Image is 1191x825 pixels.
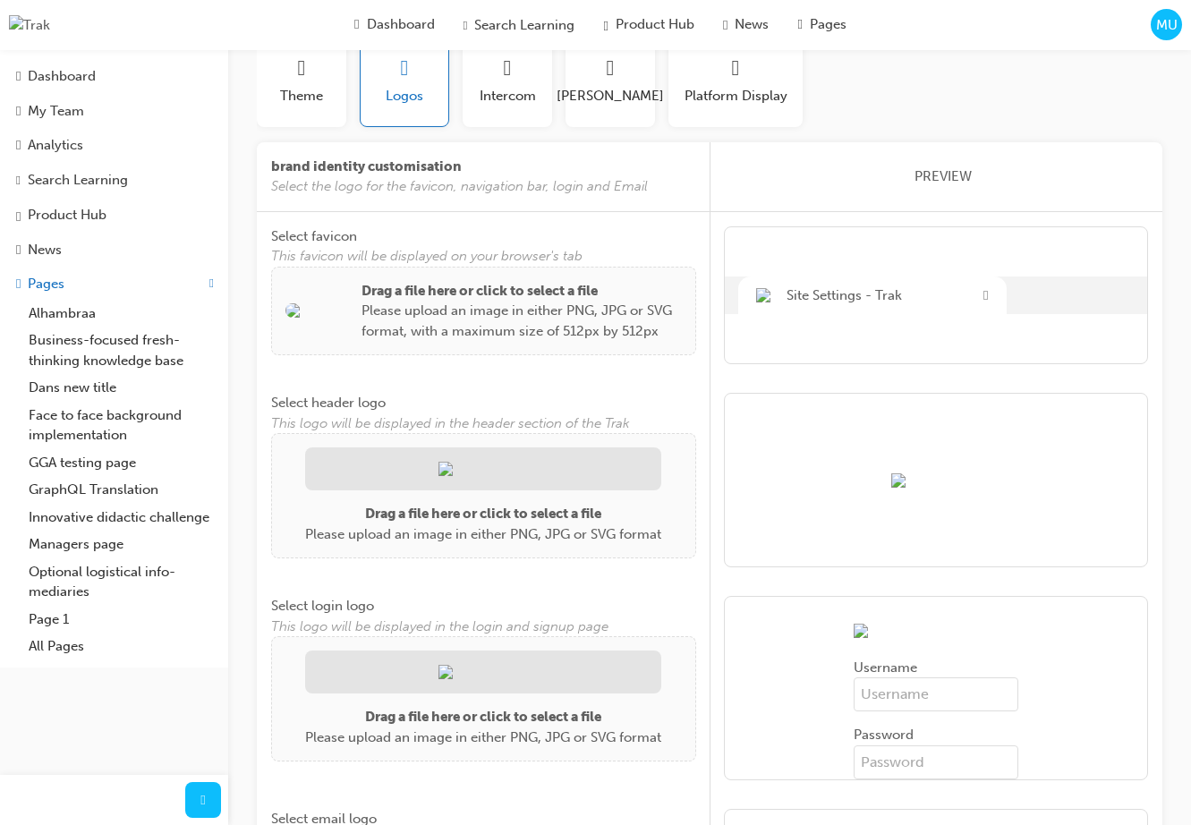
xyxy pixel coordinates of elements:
[915,166,972,187] span: PREVIEW
[797,14,802,35] span: pages-icon
[340,7,448,42] a: guage-iconDashboard
[401,58,409,79] span: sitesettings_logos-icon
[7,200,221,231] a: Product Hub
[21,504,221,532] a: Innovative didactic challenge
[7,165,221,197] a: Search Learning
[7,268,221,300] button: Pages
[474,15,574,36] span: Search Learning
[21,476,221,504] a: GraphQL Translation
[854,624,868,638] img: f6df3267-f6d8-464f-b4c2-fd59718565ee.png
[7,57,221,268] button: DashboardMy TeamAnalyticsSearch LearningProduct HubNews
[271,157,682,177] span: brand identity customisation
[685,86,787,106] span: Platform Display
[7,130,221,161] a: Analytics
[28,170,128,191] div: Search Learning
[21,402,221,449] a: Face to face background implementation
[280,86,323,106] span: Theme
[209,274,214,294] span: up-icon
[1151,9,1182,40] button: MU
[16,137,21,153] span: chart-icon
[298,58,306,79] span: sitesettings_theme-icon
[1156,15,1178,36] span: MU
[200,790,205,811] span: prev-icon
[566,38,655,127] button: [PERSON_NAME]
[464,14,468,36] span: search-icon
[603,14,608,35] span: car-icon
[21,449,221,477] a: GGA testing page
[438,665,528,679] img: f6df3267-f6d8-464f-b4c2-fd59718565ee.png
[709,7,783,42] a: news-iconNews
[732,58,740,79] span: laptop-icon
[16,207,21,223] span: car-icon
[16,172,21,188] span: search-icon
[362,301,682,341] p: Please upload an image in either PNG, JPG or SVG format, with a maximum size of 512px by 512px
[271,267,696,356] div: Drag a file here or click to select a filePlease upload an image in either PNG, JPG or SVG format...
[607,58,615,79] span: sitesettings_saml-icon
[783,7,860,42] a: pages-iconPages
[362,281,682,302] p: Drag a file here or click to select a file
[854,725,1018,745] span: Password
[449,7,590,43] a: search-iconSearch Learning
[367,14,435,35] span: Dashboard
[7,234,221,266] a: News
[756,288,778,302] img: f5ff1777-0092-44fc-9ae8-cf131e6d75c1.png
[589,7,708,42] a: car-iconProduct Hub
[28,101,84,122] div: My Team
[21,633,221,660] a: All Pages
[854,745,1018,779] input: Password
[668,38,803,127] button: Platform Display
[271,598,374,614] span: Select login logo
[21,327,221,374] a: Business-focused fresh-thinking knowledge base
[28,205,106,225] div: Product Hub
[504,58,512,79] span: sitesettings_intercom-icon
[438,462,528,476] img: 2624ae90-59cb-4677-8507-98d85d0c9bdd.png
[28,135,83,156] div: Analytics
[271,636,696,761] div: Drag a file here or click to select a filePlease upload an image in either PNG, JPG or SVG format
[271,413,696,434] span: This logo will be displayed in the header section of the Trak
[616,14,694,35] span: Product Hub
[557,86,664,106] span: [PERSON_NAME]
[735,14,769,35] span: News
[16,103,21,119] span: people-icon
[271,228,357,244] span: Select favicon
[271,246,696,267] span: This favicon will be displayed on your browser's tab
[21,558,221,606] a: Optional logistical info-mediaries
[21,606,221,634] a: Page 1
[271,176,682,197] span: Select the logo for the favicon, navigation bar, login and Email
[7,61,221,92] a: Dashboard
[16,68,21,84] span: guage-icon
[305,707,661,727] p: Drag a file here or click to select a file
[854,658,1018,678] span: Username
[285,303,348,318] img: f5ff1777-0092-44fc-9ae8-cf131e6d75c1.png
[305,504,661,524] p: Drag a file here or click to select a file
[810,14,846,35] span: Pages
[7,96,221,127] a: My Team
[271,617,696,637] span: This logo will be displayed in the login and signup page
[28,66,96,87] div: Dashboard
[891,473,981,488] img: f6df3267-f6d8-464f-b4c2-fd59718565ee.png
[21,374,221,402] a: Dans new title
[271,433,696,558] div: Drag a file here or click to select a filePlease upload an image in either PNG, JPG or SVG format
[983,285,988,306] span: cross-icon
[854,677,1018,711] input: Username
[16,242,21,258] span: news-icon
[723,14,727,35] span: news-icon
[463,38,552,127] button: Intercom
[787,285,902,306] span: Site Settings - Trak
[28,240,62,260] div: News
[360,38,449,127] button: Logos
[257,38,346,127] button: Theme
[28,274,64,294] div: Pages
[271,395,386,411] span: Select header logo
[9,15,50,36] img: Trak
[354,14,359,35] span: guage-icon
[21,531,221,558] a: Managers page
[480,86,536,106] span: Intercom
[21,300,221,327] a: Alhambraa
[305,727,661,748] p: Please upload an image in either PNG, JPG or SVG format
[16,276,21,292] span: pages-icon
[386,86,423,106] span: Logos
[305,524,661,545] p: Please upload an image in either PNG, JPG or SVG format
